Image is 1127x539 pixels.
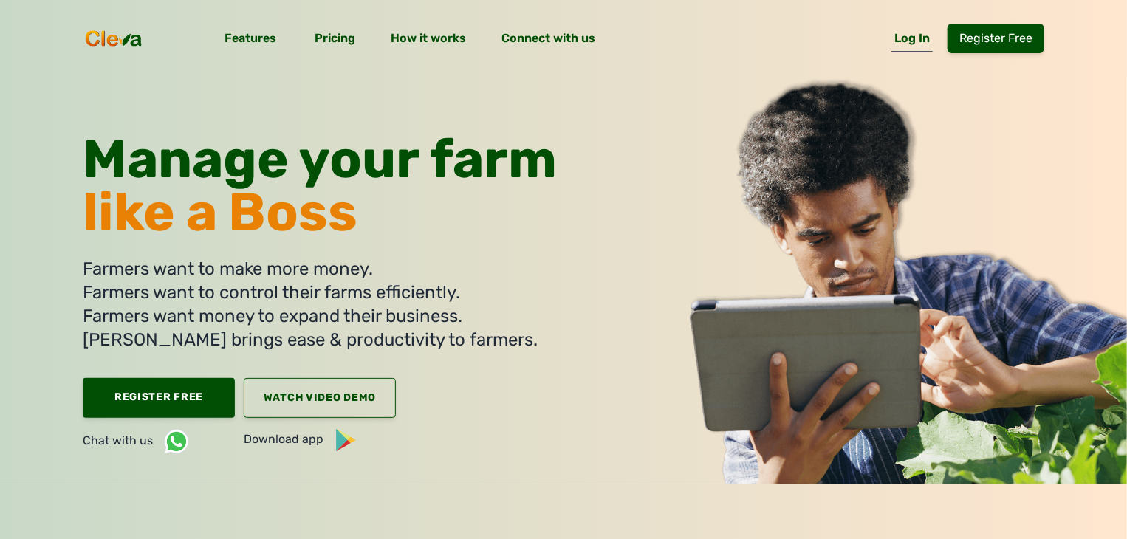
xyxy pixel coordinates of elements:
[891,31,933,52] a: Log In
[83,433,162,447] span: Chat with us
[83,304,557,328] li: Farmers want money to expand their business.
[499,31,598,52] span: Connect with us
[676,74,1127,484] img: guy with laptop
[83,29,145,49] img: cleva_logo.png
[388,31,469,52] span: How it works
[487,24,610,53] a: Connect with us
[244,427,396,456] a: Download app
[244,378,396,418] a: Watch Video Demo
[219,31,282,52] a: Features
[83,257,557,281] li: Farmers want to make more money.
[312,31,358,52] span: Pricing
[83,378,235,418] a: Register Free
[222,31,279,52] span: Features
[83,128,557,190] span: Manage your farm
[83,427,235,456] a: Chat with us
[300,24,370,53] a: Pricing
[244,432,332,446] span: Download app
[83,328,557,351] li: [PERSON_NAME] brings ease & productivity to farmers.
[376,24,481,53] a: How it works
[83,181,357,244] span: like a Boss
[83,281,557,304] li: Farmers want to control their farms efficiently.
[948,24,1044,53] a: Register Free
